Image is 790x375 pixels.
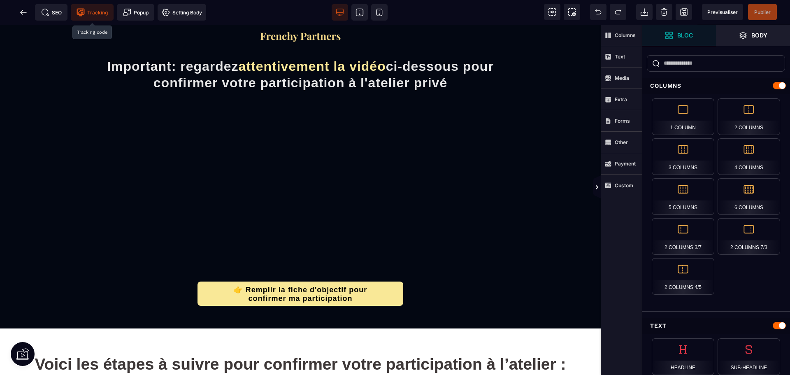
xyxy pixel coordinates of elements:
div: Sub-Headline [718,338,780,375]
div: Headline [652,338,714,375]
div: 2 Columns [718,98,780,135]
button: 👉 Remplir la fiche d'objectif pour confirmer ma participation [197,257,404,281]
div: 5 Columns [652,178,714,215]
div: 2 Columns 4/5 [652,258,714,295]
div: 2 Columns 3/7 [652,218,714,255]
span: Publier [754,9,771,15]
span: Open Blocks [642,25,716,46]
span: Open Layer Manager [716,25,790,46]
span: View components [544,4,560,20]
div: 2 Columns 7/3 [718,218,780,255]
span: Popup [123,8,149,16]
strong: Text [615,54,625,60]
span: Preview [702,4,743,20]
strong: Bloc [677,32,693,38]
strong: Body [751,32,767,38]
strong: Payment [615,161,636,167]
div: Text [642,318,790,333]
span: Screenshot [564,4,580,20]
span: Setting Body [162,8,202,16]
div: 4 Columns [718,138,780,175]
span: Tracking [77,8,108,16]
strong: Forms [615,118,630,124]
strong: Extra [615,96,627,102]
strong: Other [615,139,628,145]
img: f2a3730b544469f405c58ab4be6274e8_Capture_d%E2%80%99e%CC%81cran_2025-09-01_a%CC%80_20.57.27.png [259,6,342,17]
div: 1 Column [652,98,714,135]
strong: Media [615,75,629,81]
span: SEO [41,8,62,16]
h1: Important: regardez ci-dessous pour confirmer votre participation à l'atelier privé [92,29,509,70]
strong: Columns [615,32,636,38]
h1: Voici les étapes à suivre pour confirmer votre participation à l’atelier : [6,326,595,353]
span: Previsualiser [707,9,738,15]
strong: Custom [615,182,633,189]
div: 6 Columns [718,178,780,215]
div: 3 Columns [652,138,714,175]
div: Columns [642,78,790,93]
